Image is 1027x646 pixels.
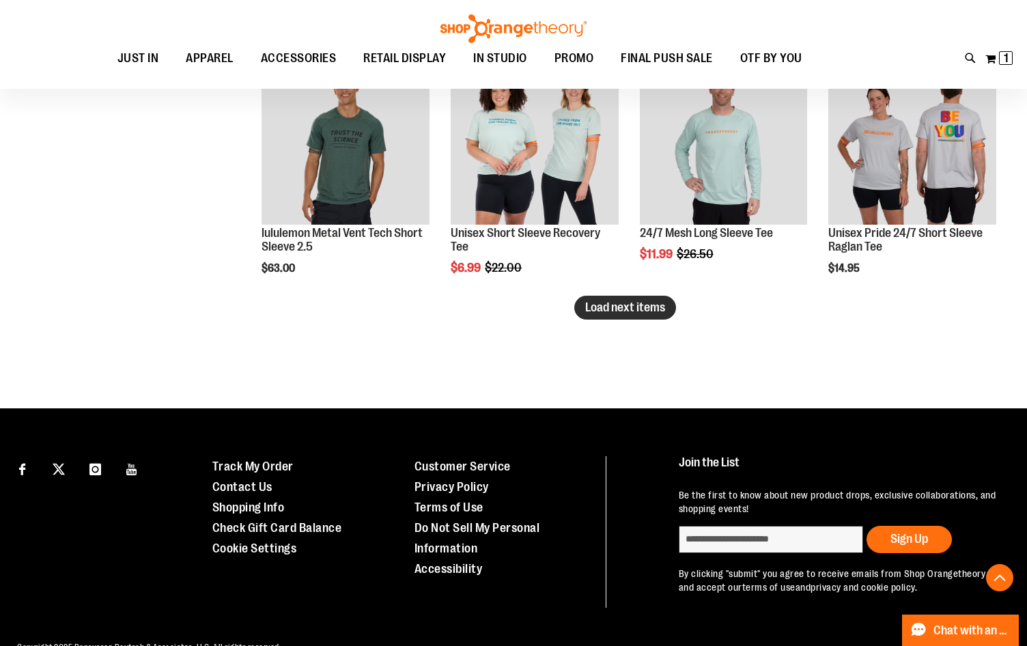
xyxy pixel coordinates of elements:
a: Main Image of 1457095SALE [640,57,808,227]
p: By clicking "submit" you agree to receive emails from Shop Orangetheory and accept our and [679,567,1000,594]
a: terms of use [742,582,796,593]
a: Visit our Facebook page [10,456,34,480]
span: IN STUDIO [473,43,527,74]
span: Sign Up [890,532,928,546]
span: $14.95 [828,262,862,275]
a: Customer Service [414,460,511,473]
img: Shop Orangetheory [438,14,589,43]
a: Check Gift Card Balance [212,521,342,535]
span: Load next items [585,300,665,314]
a: Main view of 2024 October lululemon Metal Vent Tech SS [262,57,430,227]
span: $11.99 [640,247,675,261]
span: APPAREL [186,43,234,74]
img: Main of 2024 AUGUST Unisex Short Sleeve Recovery Tee [451,57,619,225]
img: Main Image of 1457095 [640,57,808,225]
div: product [444,50,625,309]
input: enter email [679,526,863,553]
span: 1 [1004,51,1009,65]
a: Contact Us [212,480,272,494]
a: Visit our Instagram page [83,456,107,480]
div: product [255,50,436,309]
a: Visit our X page [47,456,71,480]
span: JUST IN [117,43,159,74]
a: Accessibility [414,562,483,576]
img: Unisex Pride 24/7 Short Sleeve Raglan Tee [828,57,996,225]
h4: Join the List [679,456,1000,481]
a: Unisex Pride 24/7 Short Sleeve Raglan TeeNEW [828,57,996,227]
a: 24/7 Mesh Long Sleeve Tee [640,226,773,240]
div: product [633,50,815,295]
span: $63.00 [262,262,297,275]
a: Privacy Policy [414,480,489,494]
a: Cookie Settings [212,542,297,555]
a: Unisex Pride 24/7 Short Sleeve Raglan Tee [828,226,983,253]
a: Visit our Youtube page [120,456,144,480]
a: Shopping Info [212,501,285,514]
span: $26.50 [677,247,716,261]
button: Back To Top [986,564,1013,591]
a: Track My Order [212,460,294,473]
button: Chat with an Expert [902,615,1019,646]
button: Sign Up [867,526,952,553]
span: $6.99 [451,261,483,275]
img: Main view of 2024 October lululemon Metal Vent Tech SS [262,57,430,225]
span: $22.00 [485,261,524,275]
img: Twitter [53,463,65,475]
a: Terms of Use [414,501,483,514]
a: Do Not Sell My Personal Information [414,521,540,555]
span: RETAIL DISPLAY [363,43,446,74]
span: FINAL PUSH SALE [621,43,713,74]
span: PROMO [554,43,594,74]
a: Unisex Short Sleeve Recovery Tee [451,226,600,253]
span: ACCESSORIES [261,43,337,74]
p: Be the first to know about new product drops, exclusive collaborations, and shopping events! [679,488,1000,516]
a: lululemon Metal Vent Tech Short Sleeve 2.5 [262,226,423,253]
span: OTF BY YOU [740,43,802,74]
div: product [821,50,1003,309]
a: privacy and cookie policy. [811,582,917,593]
span: Chat with an Expert [933,624,1011,637]
button: Load next items [574,296,676,320]
a: Main of 2024 AUGUST Unisex Short Sleeve Recovery TeeSALE [451,57,619,227]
